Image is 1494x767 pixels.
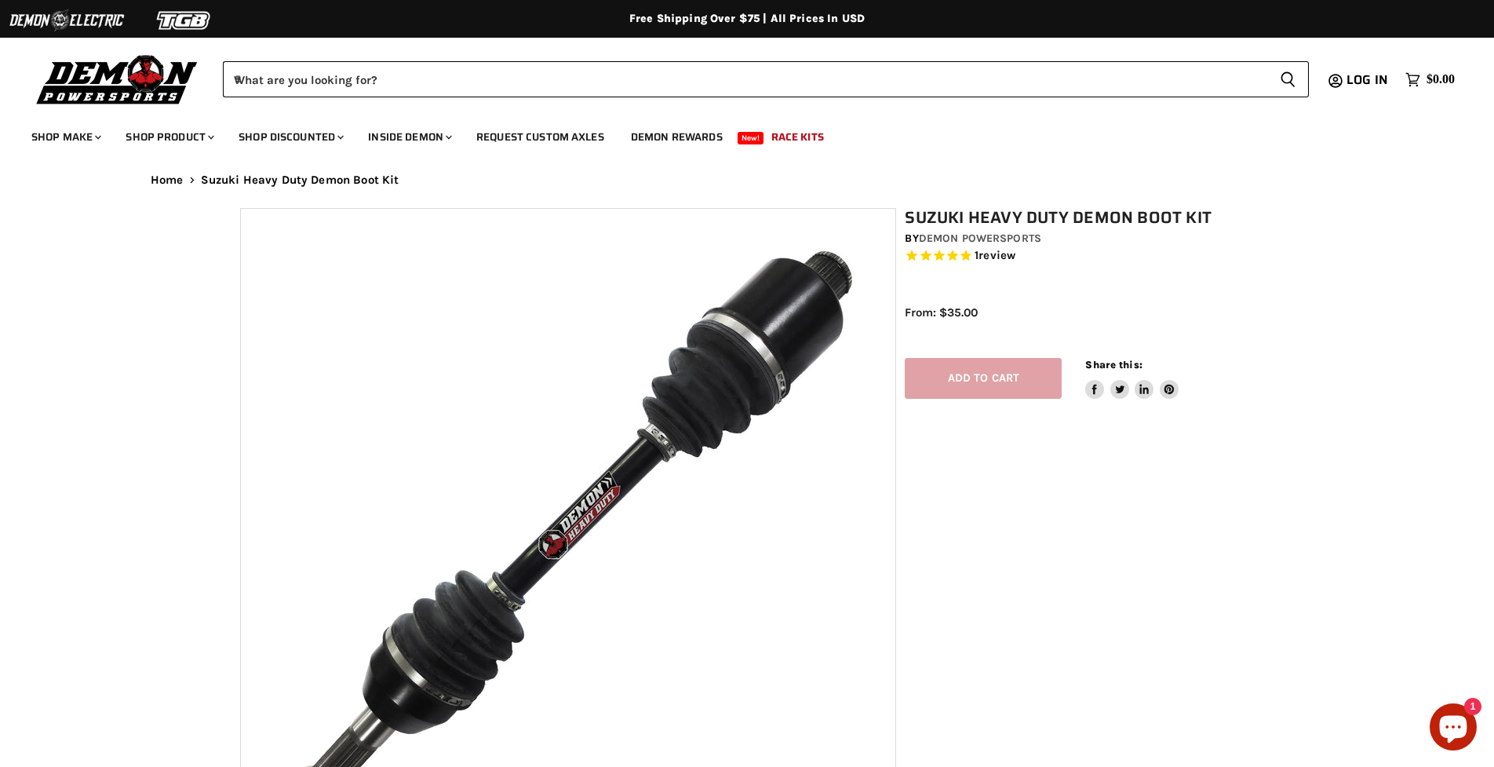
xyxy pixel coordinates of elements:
[975,248,1015,262] span: 1 reviews
[978,248,1015,262] span: review
[1085,359,1142,371] span: Share this:
[738,132,764,144] span: New!
[20,121,111,153] a: Shop Make
[1339,73,1397,87] a: Log in
[223,61,1309,97] form: Product
[1425,703,1481,754] inbox-online-store-chat: Shopify online store chat
[114,121,224,153] a: Shop Product
[1267,61,1309,97] button: Search
[1427,72,1455,87] span: $0.00
[8,5,126,35] img: Demon Electric Logo 2
[760,121,836,153] a: Race Kits
[356,121,461,153] a: Inside Demon
[151,173,184,187] a: Home
[919,232,1041,245] a: Demon Powersports
[905,305,978,320] span: From: $35.00
[1085,358,1179,400] aside: Share this:
[119,173,1375,187] nav: Breadcrumbs
[31,51,203,107] img: Demon Powersports
[126,5,243,35] img: TGB Logo 2
[905,230,1263,247] div: by
[905,208,1263,228] h1: Suzuki Heavy Duty Demon Boot Kit
[905,248,1263,265] span: Rated 5.0 out of 5 stars 1 reviews
[223,61,1267,97] input: When autocomplete results are available use up and down arrows to review and enter to select
[1346,70,1388,89] span: Log in
[227,121,353,153] a: Shop Discounted
[1397,68,1463,91] a: $0.00
[20,115,1451,153] ul: Main menu
[201,173,399,187] span: Suzuki Heavy Duty Demon Boot Kit
[619,121,734,153] a: Demon Rewards
[119,12,1375,26] div: Free Shipping Over $75 | All Prices In USD
[465,121,616,153] a: Request Custom Axles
